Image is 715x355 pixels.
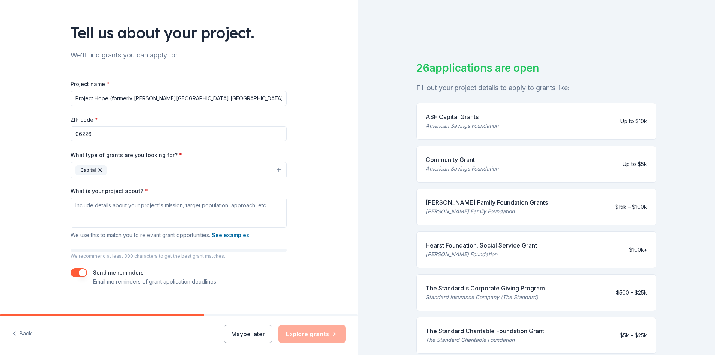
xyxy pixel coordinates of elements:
div: American Savings Foundation [426,121,498,130]
label: What is your project about? [71,187,148,195]
label: Project name [71,80,110,88]
p: We recommend at least 300 characters to get the best grant matches. [71,253,287,259]
div: $100k+ [629,245,647,254]
label: What type of grants are you looking for? [71,151,182,159]
div: American Savings Foundation [426,164,498,173]
input: 12345 (U.S. only) [71,126,287,141]
label: Send me reminders [93,269,144,276]
div: Tell us about your project. [71,22,287,43]
div: Up to $5k [623,160,647,169]
div: Community Grant [426,155,498,164]
div: ASF Capital Grants [426,112,498,121]
div: Hearst Foundation: Social Service Grant [426,241,537,250]
label: ZIP code [71,116,98,124]
div: [PERSON_NAME] Foundation [426,250,537,259]
div: $15k – $100k [615,202,647,211]
div: The Standard's Corporate Giving Program [426,284,545,293]
div: [PERSON_NAME] Family Foundation [426,207,548,216]
div: The Standard Charitable Foundation [426,335,544,344]
div: Up to $10k [620,117,647,126]
p: Email me reminders of grant application deadlines [93,277,216,286]
div: Capital [75,165,107,175]
div: We'll find grants you can apply for. [71,49,287,61]
button: Maybe later [224,325,272,343]
button: Back [12,326,32,342]
div: $5k – $25k [620,331,647,340]
input: After school program [71,91,287,106]
div: 26 applications are open [416,60,656,76]
span: We use this to match you to relevant grant opportunities. [71,232,249,238]
div: $500 – $25k [616,288,647,297]
div: [PERSON_NAME] Family Foundation Grants [426,198,548,207]
div: Fill out your project details to apply to grants like: [416,82,656,94]
div: Standard Insurance Company (The Standard) [426,293,545,302]
button: Capital [71,162,287,178]
button: See examples [212,231,249,240]
div: The Standard Charitable Foundation Grant [426,326,544,335]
